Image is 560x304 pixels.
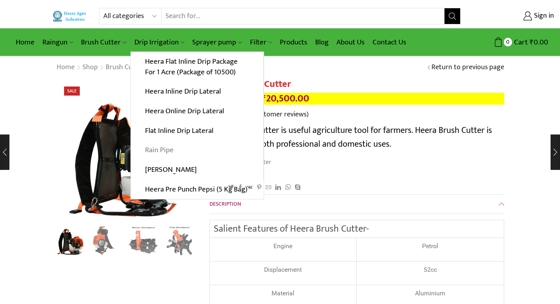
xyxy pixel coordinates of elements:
a: Return to previous page [431,63,504,73]
a: Shop [82,63,98,73]
bdi: 0.00 [530,36,548,48]
a: Flat Inline Drip Lateral [131,121,263,140]
a: Home [12,33,39,52]
li: 3 / 8 [127,224,160,256]
li: 4 / 8 [163,224,196,256]
span: Cart [512,37,528,48]
a: Rain Pipe [131,140,263,160]
p: Engine [214,242,353,251]
a: Brush Cutter [105,63,145,73]
h1: Heera Brush Cutter [209,79,504,90]
a: Heera Pre Punch Pepsi (5 Kg Bag) [131,179,264,199]
span: Sign in [532,11,554,21]
a: Drip Irrigation [130,33,188,52]
a: Raingun [39,33,77,52]
a: Products [276,33,311,52]
li: 2 / 8 [90,224,123,256]
span: ₹ [530,36,534,48]
a: 4 [90,224,123,257]
span: Tag: [209,171,504,180]
input: Search for... [162,8,445,24]
a: Heera Flat Inline Drip Package For 1 Acre (Package of 10500) [131,52,263,82]
p: Petrol [361,242,500,251]
span: Description [209,199,241,208]
img: Heera Brush Cutter [54,223,87,256]
nav: Breadcrumb [56,63,145,73]
p: Aluminium [361,289,500,298]
div: 1 / 8 [56,79,198,220]
div: Material [214,289,353,298]
a: (22customer reviews) [245,110,308,120]
a: [PERSON_NAME] [131,160,263,180]
button: Search button [444,8,460,24]
bdi: 20,500.00 [261,90,309,107]
p: 52cc [361,265,500,275]
span: Heera Brush Cutter is useful agriculture tool for farmers. Heera Brush Cutter is designed for bot... [209,123,492,151]
a: About Us [332,33,369,52]
a: Heera Online Drip Lateral [131,101,263,121]
a: Blog [311,33,332,52]
a: Weeder Ataachment [127,224,160,257]
a: Home [56,63,75,73]
h2: Salient Features of Heera Brush Cutter- [214,224,500,234]
a: Filter [246,33,276,52]
span: 0 [504,38,512,46]
p: Displacement [214,265,353,275]
a: Contact Us [369,33,410,52]
span: Sale [64,87,80,96]
a: Heera Inline Drip Lateral [131,82,263,101]
a: 0 Cart ₹0.00 [468,35,548,50]
li: 1 / 8 [54,224,87,256]
a: Sign in [472,9,554,23]
a: Tiller Attachmnet [163,224,196,257]
a: Sprayer pump [188,33,246,52]
a: Brush Cutter [77,33,130,52]
a: Description [209,195,504,214]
